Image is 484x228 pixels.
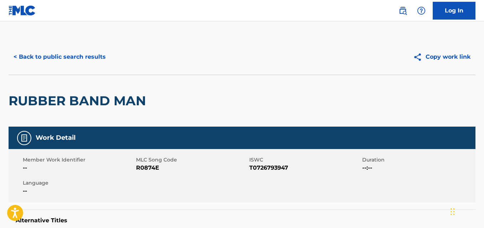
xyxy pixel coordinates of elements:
img: search [399,6,407,15]
iframe: Chat Widget [448,194,484,228]
a: Public Search [396,4,410,18]
span: -- [23,187,134,195]
img: help [417,6,426,15]
span: T0726793947 [249,164,361,172]
span: -- [23,164,134,172]
h5: Work Detail [36,134,76,142]
h2: RUBBER BAND MAN [9,93,150,109]
span: MLC Song Code [136,156,248,164]
span: Language [23,179,134,187]
button: Copy work link [408,48,475,66]
span: Member Work Identifier [23,156,134,164]
div: Drag [451,201,455,222]
img: Work Detail [20,134,28,142]
div: Help [414,4,428,18]
img: Copy work link [413,53,426,62]
span: ISWC [249,156,361,164]
h5: Alternative Titles [16,217,468,224]
img: MLC Logo [9,5,36,16]
span: Duration [362,156,474,164]
button: < Back to public search results [9,48,111,66]
a: Log In [433,2,475,20]
span: R0874E [136,164,248,172]
span: --:-- [362,164,474,172]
